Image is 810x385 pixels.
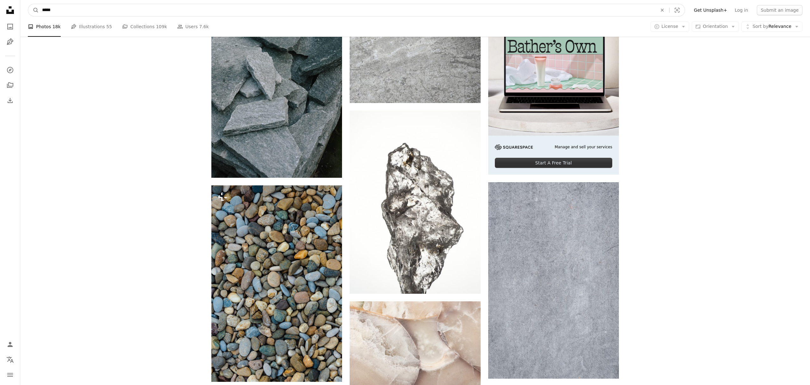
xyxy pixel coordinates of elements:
a: Collections [4,79,16,92]
span: 55 [106,23,112,30]
a: Manage and sell your servicesStart A Free Trial [488,5,619,175]
button: Visual search [670,4,685,16]
a: a pile of gray rocks sitting on top of a sidewalk [211,88,342,94]
a: gray stone vector art [350,199,480,205]
a: Illustrations 55 [71,16,112,37]
span: License [662,24,678,29]
a: Get Unsplash+ [690,5,731,15]
a: Download History [4,94,16,107]
button: Orientation [692,22,739,32]
span: 109k [156,23,167,30]
form: Find visuals sitewide [28,4,685,16]
span: Manage and sell your services [555,144,612,150]
a: Users 7.6k [177,16,209,37]
a: a close up of a bunch of rocks [211,281,342,286]
button: License [651,22,689,32]
img: gray stone vector art [350,111,480,294]
button: Search Unsplash [28,4,39,16]
a: Photos [4,20,16,33]
button: Clear [655,4,669,16]
img: a close up of a gray marble surface [350,5,480,103]
span: Sort by [752,24,768,29]
span: Relevance [752,23,791,30]
button: Submit an image [757,5,802,15]
a: Collections 109k [122,16,167,37]
button: Menu [4,369,16,381]
img: file-1707883121023-8e3502977149image [488,5,619,136]
a: Home — Unsplash [4,4,16,18]
a: a close up of a piece of food on a table [350,342,480,348]
img: a close up of a gray concrete surface [488,182,619,379]
a: a close up of a gray concrete surface [488,277,619,283]
button: Sort byRelevance [741,22,802,32]
a: Explore [4,64,16,76]
span: 7.6k [199,23,209,30]
img: a pile of gray rocks sitting on top of a sidewalk [211,5,342,178]
a: Log in [731,5,752,15]
button: Language [4,353,16,366]
img: a close up of a bunch of rocks [211,185,342,382]
div: Start A Free Trial [495,158,612,168]
a: a close up of a gray marble surface [350,51,480,56]
span: Orientation [703,24,728,29]
a: Illustrations [4,35,16,48]
a: Log in / Sign up [4,338,16,351]
img: file-1705255347840-230a6ab5bca9image [495,144,533,150]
